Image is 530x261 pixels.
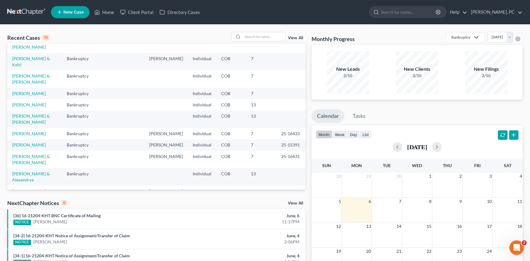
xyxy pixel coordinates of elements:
td: 13 [246,111,276,128]
div: Bankruptcy [451,35,470,40]
td: Bankruptcy [62,168,100,185]
a: [PERSON_NAME], PC [468,7,522,18]
td: [PERSON_NAME] [144,151,188,168]
div: NextChapter Notices [7,199,67,207]
button: day [347,130,360,139]
td: 13 [246,36,276,53]
span: 7 [398,198,402,205]
span: 16 [456,223,462,230]
div: June, 4 [208,253,299,259]
td: COB [216,99,246,110]
td: 7 [246,53,276,70]
td: Individual [188,186,216,197]
div: June, 4 [208,233,299,239]
td: Individual [188,99,216,110]
td: Individual [188,111,216,128]
a: [PERSON_NAME] [12,102,46,107]
span: Fri [474,163,481,168]
h2: [DATE] [407,144,427,150]
a: Tasks [347,109,371,123]
a: Help [447,7,467,18]
td: COB [216,128,246,139]
span: 28 [336,173,342,180]
a: [PERSON_NAME] [12,91,46,96]
span: Mon [351,163,362,168]
td: Bankruptcy [62,36,100,53]
div: New Filings [465,66,508,73]
td: COB [216,186,246,197]
td: 7 [246,128,276,139]
span: 30 [396,173,402,180]
span: 18 [517,223,523,230]
td: [PERSON_NAME] [144,186,188,197]
span: 3 [489,173,492,180]
td: 13 [246,99,276,110]
td: Bankruptcy [62,99,100,110]
td: Bankruptcy [62,186,100,197]
input: Search by name... [381,6,437,18]
a: [PERSON_NAME] [12,188,46,194]
span: 21 [396,248,402,255]
td: 7 [246,151,276,168]
a: [PERSON_NAME] [33,219,67,225]
td: Individual [188,168,216,185]
div: 2/10 [327,73,369,79]
td: COB [216,88,246,99]
td: Individual [188,53,216,70]
td: COB [216,111,246,128]
span: 14 [396,223,402,230]
div: NOTICE [13,240,31,245]
span: Wed [412,163,422,168]
iframe: Intercom live chat [509,240,524,255]
a: [PERSON_NAME] & [PERSON_NAME] [12,113,50,125]
td: Individual [188,128,216,139]
a: [34-2] 16-21204-KHT Notice of Assignment/Transfer of Claim [13,233,130,238]
td: Bankruptcy [62,151,100,168]
div: NOTICE [13,220,31,225]
div: 15 [42,35,49,40]
span: 6 [368,198,372,205]
h3: Monthly Progress [312,35,355,43]
td: 13 [246,168,276,185]
td: [PERSON_NAME] [144,139,188,151]
button: list [360,130,371,139]
td: 13 [246,186,276,197]
span: 11 [517,198,523,205]
a: [PERSON_NAME] [12,131,46,136]
a: [PERSON_NAME] & Kelsi [12,56,50,67]
a: [PERSON_NAME] & [PERSON_NAME] [12,154,50,165]
div: 6 [62,200,67,206]
td: 7 [246,70,276,88]
span: 17 [486,223,492,230]
td: COB [216,139,246,151]
span: 19 [336,248,342,255]
td: Individual [188,88,216,99]
span: Sun [322,163,331,168]
td: COB [216,36,246,53]
td: [PERSON_NAME] [144,128,188,139]
td: Bankruptcy [62,70,100,88]
span: 23 [456,248,462,255]
span: 29 [366,173,372,180]
td: Individual [188,151,216,168]
td: Bankruptcy [62,88,100,99]
a: View All [288,36,303,40]
a: View All [288,201,303,205]
td: COB [216,70,246,88]
td: Bankruptcy [62,139,100,151]
a: Home [91,7,117,18]
span: Tue [383,163,391,168]
td: 24-10321 [276,186,306,197]
div: New Clients [396,66,438,73]
span: 2 [459,173,462,180]
div: 2:06PM [208,239,299,245]
a: Client Portal [117,7,157,18]
span: 5 [338,198,342,205]
td: Bankruptcy [62,128,100,139]
td: COB [216,53,246,70]
div: June, 6 [208,213,299,219]
td: COB [216,168,246,185]
input: Search by name... [243,32,285,41]
td: [PERSON_NAME] [144,53,188,70]
td: 25-16431 [276,151,306,168]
